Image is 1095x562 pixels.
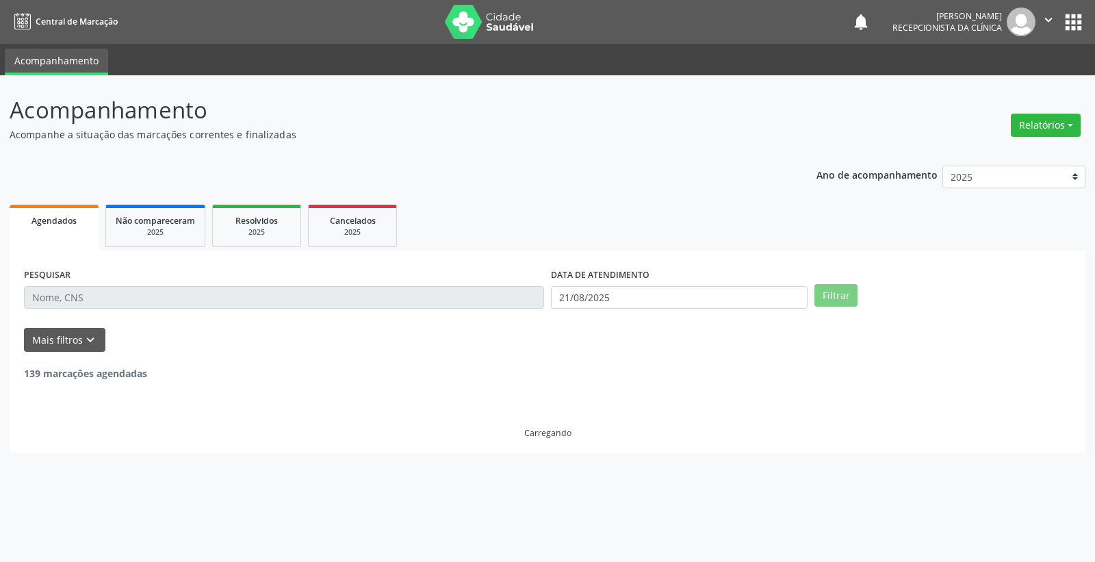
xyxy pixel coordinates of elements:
button: notifications [851,12,871,31]
label: PESQUISAR [24,265,70,286]
span: Resolvidos [235,215,278,227]
span: Cancelados [330,215,376,227]
span: Central de Marcação [36,16,118,27]
a: Acompanhamento [5,49,108,75]
label: DATA DE ATENDIMENTO [551,265,649,286]
input: Selecione um intervalo [551,286,808,309]
i: keyboard_arrow_down [83,333,98,348]
div: 2025 [222,227,291,238]
p: Acompanhamento [10,93,762,127]
div: Carregando [524,427,571,439]
a: Central de Marcação [10,10,118,33]
div: 2025 [318,227,387,238]
i:  [1041,12,1056,27]
button: Relatórios [1011,114,1081,137]
button: Mais filtroskeyboard_arrow_down [24,328,105,352]
div: [PERSON_NAME] [892,10,1002,22]
p: Acompanhe a situação das marcações correntes e finalizadas [10,127,762,142]
button: apps [1061,10,1085,34]
span: Não compareceram [116,215,195,227]
div: 2025 [116,227,195,238]
p: Ano de acompanhamento [816,166,938,183]
input: Nome, CNS [24,286,544,309]
span: Agendados [31,215,77,227]
span: Recepcionista da clínica [892,22,1002,34]
button:  [1035,8,1061,36]
strong: 139 marcações agendadas [24,367,147,380]
img: img [1007,8,1035,36]
button: Filtrar [814,284,858,307]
